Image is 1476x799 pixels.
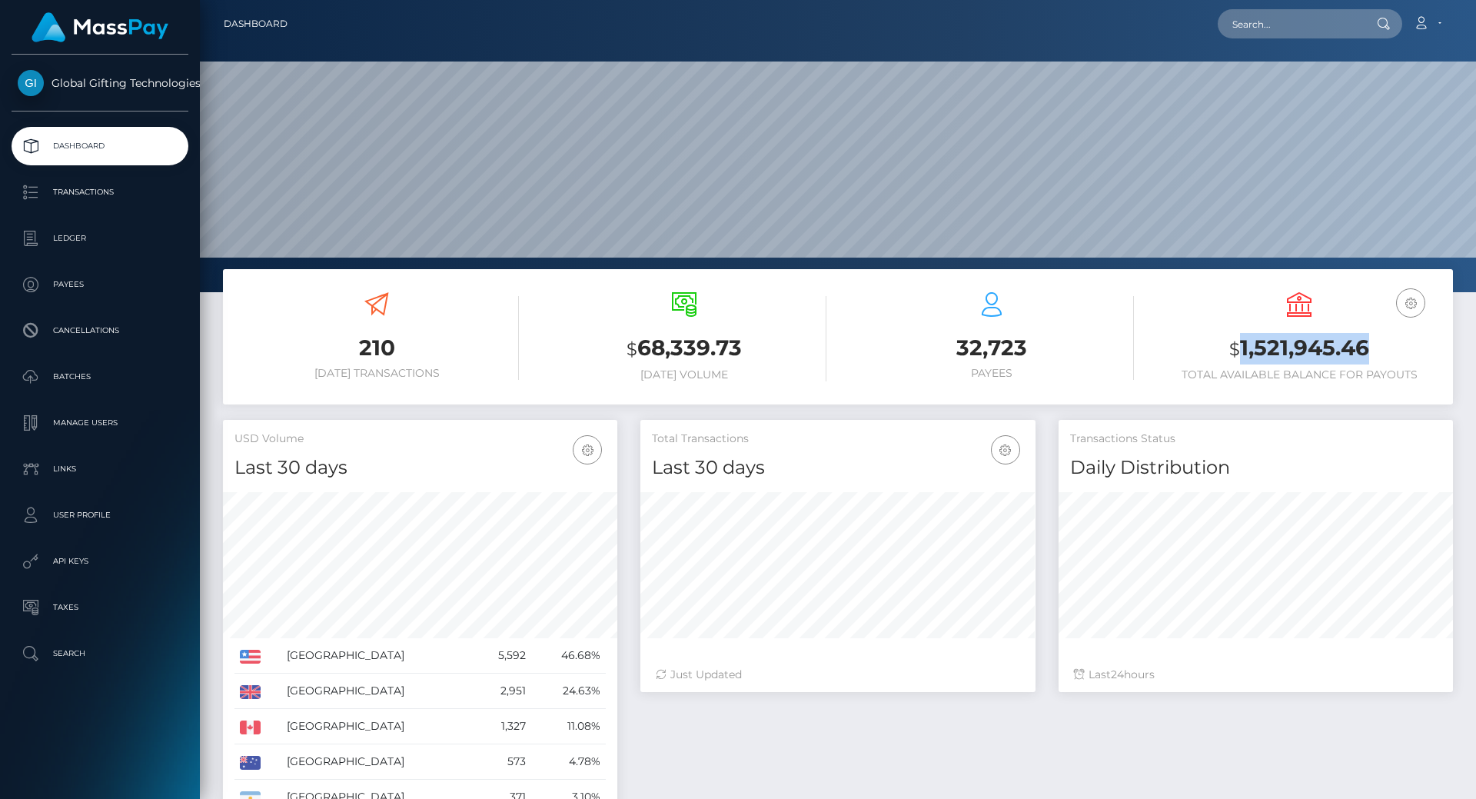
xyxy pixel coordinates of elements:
[1074,667,1438,683] div: Last hours
[18,458,182,481] p: Links
[1218,9,1362,38] input: Search...
[656,667,1019,683] div: Just Updated
[240,650,261,664] img: US.png
[12,76,188,90] span: Global Gifting Technologies Inc
[240,685,261,699] img: GB.png
[1070,454,1441,481] h4: Daily Distribution
[12,542,188,581] a: API Keys
[531,744,606,780] td: 4.78%
[224,8,288,40] a: Dashboard
[849,333,1134,363] h3: 32,723
[18,227,182,250] p: Ledger
[531,638,606,674] td: 46.68%
[18,181,182,204] p: Transactions
[18,642,182,665] p: Search
[12,496,188,534] a: User Profile
[18,135,182,158] p: Dashboard
[234,367,519,380] h6: [DATE] Transactions
[18,596,182,619] p: Taxes
[234,333,519,363] h3: 210
[12,588,188,627] a: Taxes
[234,431,606,447] h5: USD Volume
[1157,333,1441,365] h3: 1,521,945.46
[281,674,474,709] td: [GEOGRAPHIC_DATA]
[240,756,261,770] img: AU.png
[18,550,182,573] p: API Keys
[12,450,188,488] a: Links
[474,638,531,674] td: 5,592
[652,431,1023,447] h5: Total Transactions
[18,504,182,527] p: User Profile
[12,265,188,304] a: Payees
[1070,431,1441,447] h5: Transactions Status
[12,173,188,211] a: Transactions
[849,367,1134,380] h6: Payees
[18,319,182,342] p: Cancellations
[474,674,531,709] td: 2,951
[474,709,531,744] td: 1,327
[12,358,188,396] a: Batches
[1229,338,1240,360] small: $
[542,333,826,365] h3: 68,339.73
[18,70,44,96] img: Global Gifting Technologies Inc
[12,127,188,165] a: Dashboard
[18,273,182,296] p: Payees
[18,365,182,388] p: Batches
[32,12,168,42] img: MassPay Logo
[281,638,474,674] td: [GEOGRAPHIC_DATA]
[281,709,474,744] td: [GEOGRAPHIC_DATA]
[627,338,637,360] small: $
[531,674,606,709] td: 24.63%
[1111,667,1124,681] span: 24
[18,411,182,434] p: Manage Users
[240,721,261,734] img: CA.png
[234,454,606,481] h4: Last 30 days
[474,744,531,780] td: 573
[12,634,188,673] a: Search
[12,404,188,442] a: Manage Users
[542,368,826,381] h6: [DATE] Volume
[12,219,188,258] a: Ledger
[12,311,188,350] a: Cancellations
[531,709,606,744] td: 11.08%
[1157,368,1441,381] h6: Total Available Balance for Payouts
[281,744,474,780] td: [GEOGRAPHIC_DATA]
[652,454,1023,481] h4: Last 30 days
